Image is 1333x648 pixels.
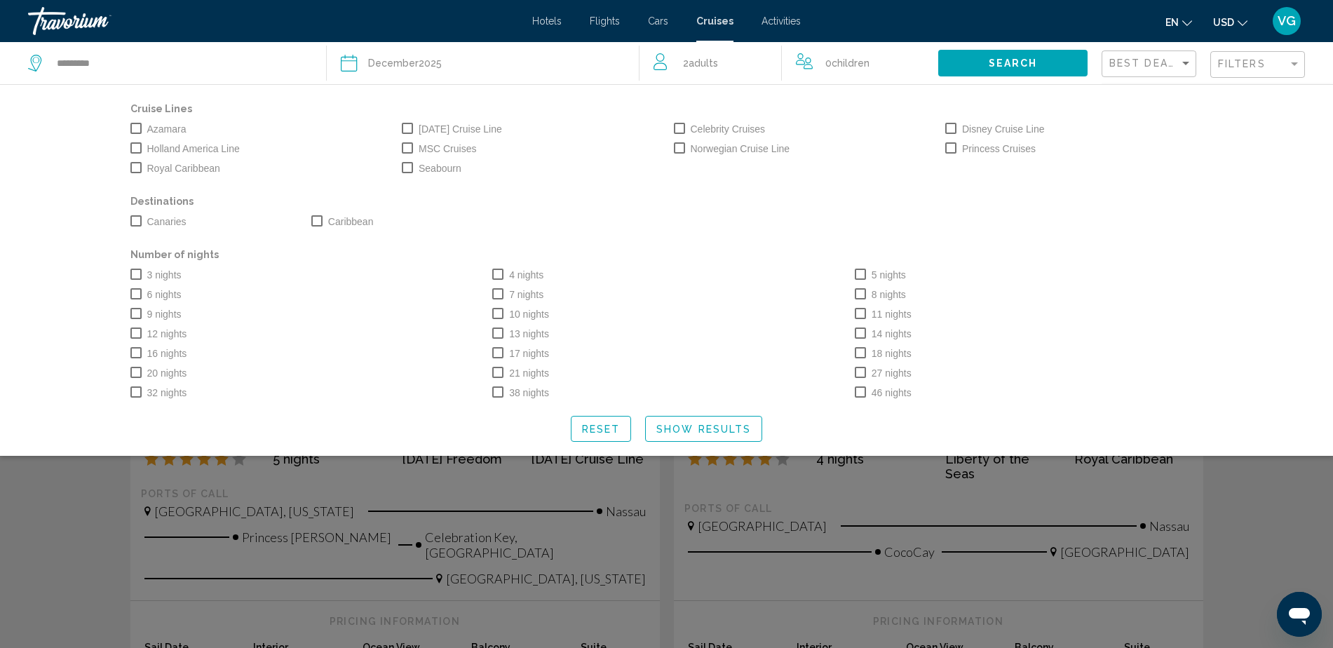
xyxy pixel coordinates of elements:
[1278,14,1296,28] span: VG
[872,328,912,339] span: 14 nights
[832,58,870,69] span: Children
[683,53,718,73] span: 2
[419,160,461,177] span: Seabourn
[648,15,668,27] a: Cars
[328,213,374,230] span: Caribbean
[762,15,801,27] a: Activities
[582,424,621,435] span: Reset
[1213,12,1247,32] button: Change currency
[419,121,502,137] span: [DATE] Cruise Line
[130,245,1203,264] p: Number of nights
[872,348,912,359] span: 18 nights
[656,424,751,435] span: Show Results
[509,289,543,300] span: 7 nights
[130,99,1203,119] p: Cruise Lines
[1277,592,1322,637] iframe: Button to launch messaging window
[532,15,562,27] a: Hotels
[147,309,182,320] span: 9 nights
[872,387,912,398] span: 46 nights
[590,15,620,27] a: Flights
[872,269,906,281] span: 5 nights
[509,269,543,281] span: 4 nights
[368,53,442,73] div: 2025
[825,53,870,73] span: 0
[989,58,1038,69] span: Search
[509,367,549,379] span: 21 nights
[130,191,1203,211] p: Destinations
[147,328,187,339] span: 12 nights
[872,309,912,320] span: 11 nights
[419,140,476,157] span: MSC Cruises
[645,416,762,442] button: Show Results
[1109,58,1192,70] mat-select: Sort by
[1109,58,1183,69] span: Best Deals
[640,42,938,84] button: Travelers: 2 adults, 0 children
[691,121,766,137] span: Celebrity Cruises
[1268,6,1305,36] button: User Menu
[938,50,1088,76] button: Search
[689,58,718,69] span: Adults
[147,160,220,177] span: Royal Caribbean
[1165,12,1192,32] button: Change language
[1210,50,1305,79] button: Filter
[962,140,1036,157] span: Princess Cruises
[962,121,1045,137] span: Disney Cruise Line
[341,42,625,84] button: December2025
[147,121,187,137] span: Azamara
[147,387,187,398] span: 32 nights
[147,140,240,157] span: Holland America Line
[872,367,912,379] span: 27 nights
[147,348,187,359] span: 16 nights
[1165,17,1179,28] span: en
[509,309,549,320] span: 10 nights
[147,213,187,230] span: Canaries
[696,15,733,27] a: Cruises
[509,387,549,398] span: 38 nights
[1218,58,1266,69] span: Filters
[509,348,549,359] span: 17 nights
[1213,17,1234,28] span: USD
[368,58,419,69] span: December
[691,140,790,157] span: Norwegian Cruise Line
[509,328,549,339] span: 13 nights
[147,289,182,300] span: 6 nights
[28,7,518,35] a: Travorium
[571,416,632,442] button: Reset
[147,367,187,379] span: 20 nights
[872,289,906,300] span: 8 nights
[147,269,182,281] span: 3 nights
